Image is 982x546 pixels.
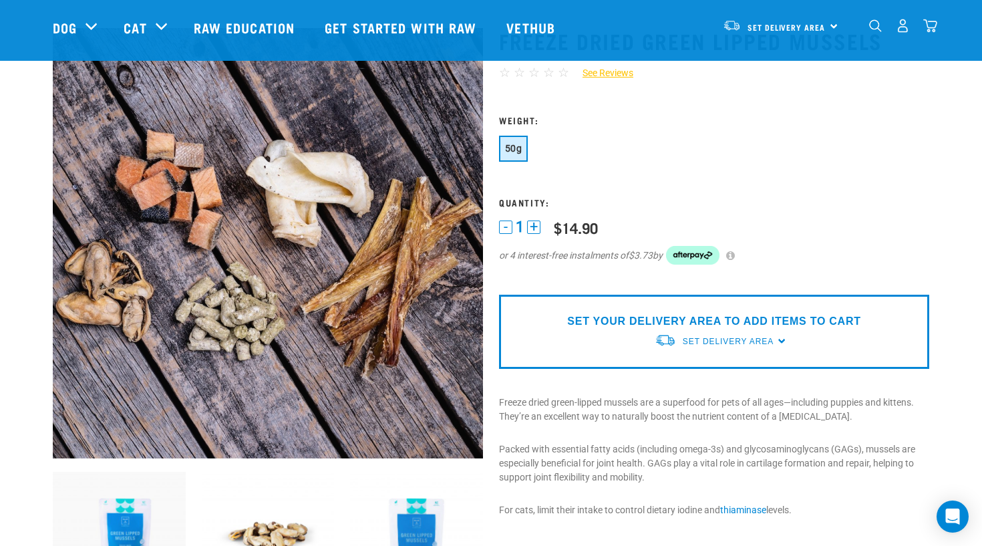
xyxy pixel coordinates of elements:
[124,17,146,37] a: Cat
[311,1,493,54] a: Get started with Raw
[499,246,929,265] div: or 4 interest-free instalments of by
[869,19,882,32] img: home-icon-1@2x.png
[558,65,569,80] span: ☆
[499,442,929,485] p: Packed with essential fatty acids (including omega-3s) and glycosaminoglycans (GAGs), mussels are...
[629,249,653,263] span: $3.73
[499,396,929,424] p: Freeze dried green-lipped mussels are a superfood for pets of all ages—including puppies and kitt...
[666,246,719,265] img: Afterpay
[499,115,929,125] h3: Weight:
[683,337,774,346] span: Set Delivery Area
[180,1,311,54] a: Raw Education
[528,65,540,80] span: ☆
[569,66,633,80] a: See Reviews
[499,221,512,234] button: -
[554,219,598,236] div: $14.90
[514,65,525,80] span: ☆
[923,19,937,33] img: home-icon@2x.png
[53,17,77,37] a: Dog
[937,501,969,533] div: Open Intercom Messenger
[567,313,860,329] p: SET YOUR DELIVERY AREA TO ADD ITEMS TO CART
[543,65,554,80] span: ☆
[499,65,510,80] span: ☆
[499,503,929,517] p: For cats, limit their intake to control dietary iodine and levels.
[896,19,910,33] img: user.png
[499,197,929,207] h3: Quantity:
[723,19,741,31] img: van-moving.png
[499,136,528,162] button: 50g
[493,1,572,54] a: Vethub
[516,220,524,234] span: 1
[655,333,676,348] img: van-moving.png
[748,25,825,29] span: Set Delivery Area
[527,221,540,234] button: +
[53,28,483,458] img: Assortment Of Raw Essentials Treats Including, Salmon, Mussels, Tripe, Lamb Ear, And Venison Tendon
[720,505,766,515] a: thiaminase
[505,143,522,154] span: 50g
